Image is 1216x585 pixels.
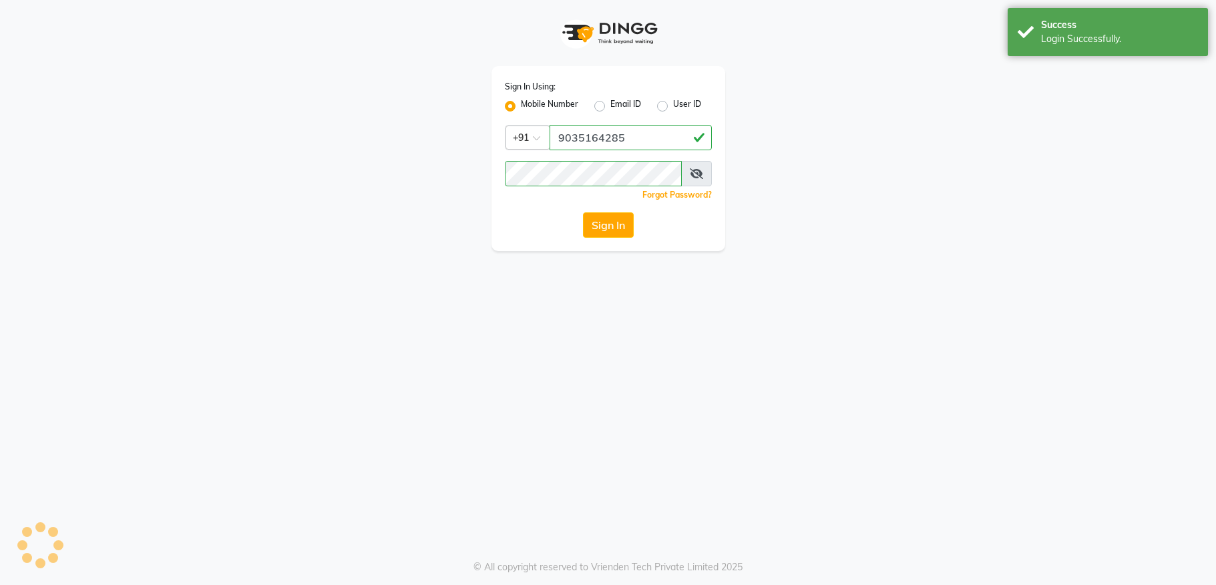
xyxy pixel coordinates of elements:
a: Forgot Password? [642,190,712,200]
label: Sign In Using: [505,81,556,93]
label: Mobile Number [521,98,578,114]
input: Username [505,161,682,186]
div: Login Successfully. [1041,32,1198,46]
div: Success [1041,18,1198,32]
img: logo1.svg [555,13,662,53]
label: Email ID [610,98,641,114]
label: User ID [673,98,701,114]
button: Sign In [583,212,634,238]
input: Username [550,125,712,150]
